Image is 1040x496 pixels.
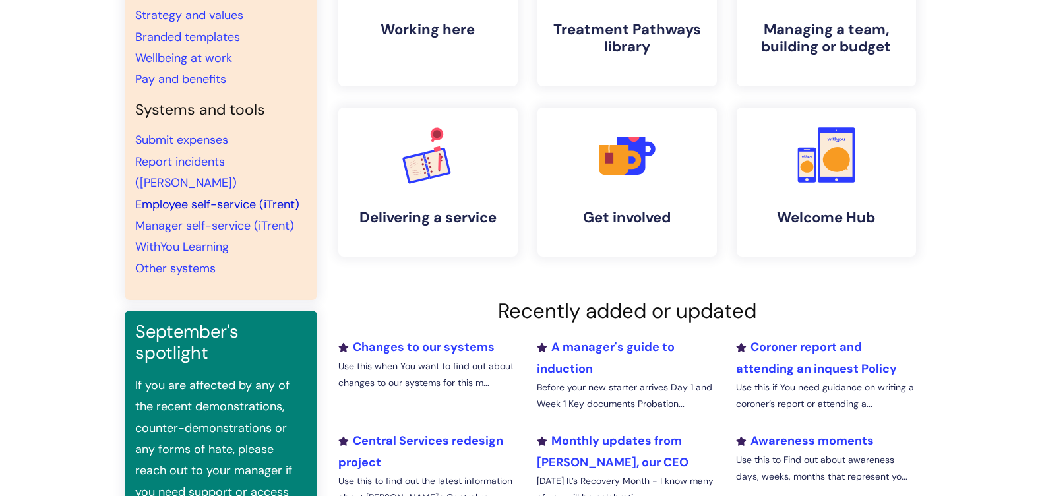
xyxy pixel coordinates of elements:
[736,452,915,485] p: Use this to Find out about awareness days, weeks, months that represent yo...
[338,339,495,355] a: Changes to our systems
[736,339,897,376] a: Coroner report and attending an inquest Policy
[135,71,226,87] a: Pay and benefits
[736,379,915,412] p: Use this if You need guidance on writing a coroner’s report or attending a...
[747,21,905,56] h4: Managing a team, building or budget
[736,433,874,449] a: Awareness moments
[135,7,243,23] a: Strategy and values
[548,21,706,56] h4: Treatment Pathways library
[537,433,688,470] a: Monthly updates from [PERSON_NAME], our CEO
[135,218,294,233] a: Manager self-service (iTrent)
[537,108,717,257] a: Get involved
[135,132,228,148] a: Submit expenses
[338,358,518,391] p: Use this when You want to find out about changes to our systems for this m...
[135,239,229,255] a: WithYou Learning
[747,209,905,226] h4: Welcome Hub
[135,261,216,276] a: Other systems
[135,101,307,119] h4: Systems and tools
[537,339,675,376] a: A manager's guide to induction
[135,154,237,191] a: Report incidents ([PERSON_NAME])
[537,379,716,412] p: Before your new starter arrives Day 1 and Week 1 Key documents Probation...
[548,209,706,226] h4: Get involved
[338,433,503,470] a: Central Services redesign project
[135,197,299,212] a: Employee self-service (iTrent)
[135,50,232,66] a: Wellbeing at work
[349,209,507,226] h4: Delivering a service
[135,29,240,45] a: Branded templates
[737,108,916,257] a: Welcome Hub
[135,321,307,364] h3: September's spotlight
[349,21,507,38] h4: Working here
[338,108,518,257] a: Delivering a service
[338,299,916,323] h2: Recently added or updated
